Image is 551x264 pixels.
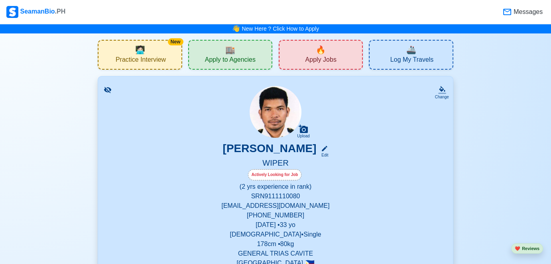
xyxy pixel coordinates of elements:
span: agencies [225,44,235,56]
p: SRN 9111110080 [108,192,443,201]
span: Messages [512,7,543,17]
div: SeamanBio [6,6,65,18]
p: 178 cm • 80 kg [108,239,443,249]
p: (2 yrs experience in rank) [108,182,443,192]
p: [EMAIL_ADDRESS][DOMAIN_NAME] [108,201,443,211]
h5: WIPER [108,158,443,169]
span: Log My Travels [390,56,433,66]
span: new [316,44,326,56]
span: Apply Jobs [305,56,337,66]
a: New Here ? Click How to Apply [242,25,319,32]
span: interview [135,44,145,56]
div: Upload [297,134,310,139]
h3: [PERSON_NAME] [223,142,317,158]
span: .PH [55,8,66,15]
p: GENERAL TRIAS CAVITE [108,249,443,258]
p: [PHONE_NUMBER] [108,211,443,220]
span: bell [230,23,242,35]
div: Edit [318,152,328,158]
span: Practice Interview [116,56,166,66]
div: Change [435,94,449,100]
p: [DEMOGRAPHIC_DATA] • Single [108,230,443,239]
button: heartReviews [511,243,543,254]
p: [DATE] • 33 yo [108,220,443,230]
div: Actively Looking for Job [248,169,302,180]
div: New [168,38,183,45]
span: travel [406,44,416,56]
span: heart [515,246,520,251]
span: Apply to Agencies [205,56,256,66]
img: Logo [6,6,18,18]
